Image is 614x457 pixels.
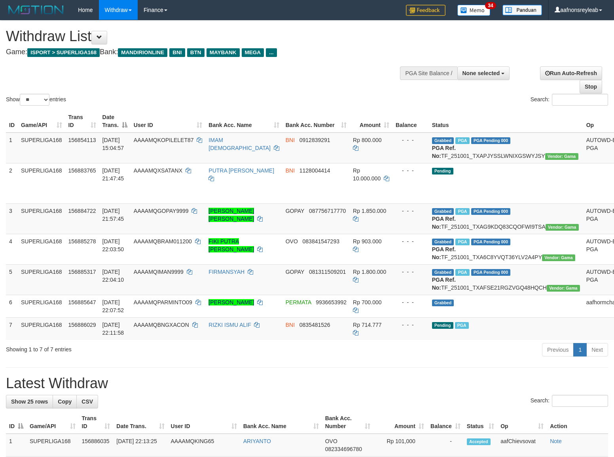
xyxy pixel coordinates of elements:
[432,239,454,245] span: Grabbed
[373,434,427,457] td: Rp 101,000
[6,4,66,16] img: MOTION_logo.png
[187,48,205,57] span: BTN
[325,446,362,452] span: Copy 082334696780 to clipboard
[353,299,381,305] span: Rp 700.000
[286,322,295,328] span: BNI
[485,2,496,9] span: 34
[467,438,491,445] span: Accepted
[540,66,602,80] a: Run Auto-Refresh
[27,434,79,457] td: SUPERLIGA168
[286,238,298,245] span: OVO
[396,136,426,144] div: - - -
[6,28,402,44] h1: Withdraw List
[432,137,454,144] span: Grabbed
[207,48,240,57] span: MAYBANK
[240,411,322,434] th: Bank Acc. Name: activate to sort column ascending
[432,246,456,260] b: PGA Ref. No:
[552,94,608,106] input: Search:
[432,145,456,159] b: PGA Ref. No:
[168,411,240,434] th: User ID: activate to sort column ascending
[102,299,124,313] span: [DATE] 22:07:52
[531,395,608,407] label: Search:
[102,137,124,151] span: [DATE] 15:04:57
[432,168,453,174] span: Pending
[497,434,547,457] td: aafChievsovat
[497,411,547,434] th: Op: activate to sort column ascending
[353,137,381,143] span: Rp 800.000
[208,137,271,151] a: IMAM [DEMOGRAPHIC_DATA]
[303,238,339,245] span: Copy 083841547293 to clipboard
[550,438,562,444] a: Note
[471,239,511,245] span: PGA Pending
[18,295,65,317] td: SUPERLIGA168
[547,285,580,292] span: Vendor URL: https://trx31.1velocity.biz
[373,411,427,434] th: Amount: activate to sort column ascending
[79,411,114,434] th: Trans ID: activate to sort column ascending
[552,395,608,407] input: Search:
[134,299,192,305] span: AAAAMQPARMINTO09
[429,110,583,133] th: Status
[531,94,608,106] label: Search:
[429,264,583,295] td: TF_251001_TXAFSE21RGZVGQ48HQCH
[18,264,65,295] td: SUPERLIGA168
[542,343,574,356] a: Previous
[309,208,346,214] span: Copy 087756717770 to clipboard
[464,411,497,434] th: Status: activate to sort column ascending
[102,322,124,336] span: [DATE] 22:11:58
[169,48,185,57] span: BNI
[6,411,27,434] th: ID: activate to sort column descending
[547,411,608,434] th: Action
[427,411,464,434] th: Balance: activate to sort column ascending
[350,110,392,133] th: Amount: activate to sort column ascending
[462,70,500,76] span: None selected
[134,167,182,174] span: AAAAMQXSATANX
[432,300,454,306] span: Grabbed
[6,94,66,106] label: Show entries
[68,322,96,328] span: 156886029
[208,167,274,174] a: PUTRA [PERSON_NAME]
[400,66,457,80] div: PGA Site Balance /
[6,264,18,295] td: 5
[396,167,426,174] div: - - -
[396,268,426,276] div: - - -
[432,269,454,276] span: Grabbed
[396,207,426,215] div: - - -
[118,48,167,57] span: MANDIRIONLINE
[68,137,96,143] span: 156854113
[457,66,510,80] button: None selected
[76,395,98,408] a: CSV
[99,110,131,133] th: Date Trans.: activate to sort column descending
[502,5,542,15] img: panduan.png
[18,203,65,234] td: SUPERLIGA168
[406,5,445,16] img: Feedback.jpg
[471,208,511,215] span: PGA Pending
[471,269,511,276] span: PGA Pending
[134,137,194,143] span: AAAAMQKOPILELET87
[53,395,77,408] a: Copy
[325,438,337,444] span: OVO
[6,317,18,340] td: 7
[81,398,93,405] span: CSV
[396,298,426,306] div: - - -
[353,238,381,245] span: Rp 903.000
[286,167,295,174] span: BNI
[113,434,167,457] td: [DATE] 22:13:25
[6,234,18,264] td: 4
[396,237,426,245] div: - - -
[455,239,469,245] span: Marked by aafphoenmanit
[455,322,469,329] span: Marked by aafsoumeymey
[68,208,96,214] span: 156884722
[316,299,347,305] span: Copy 9936653992 to clipboard
[18,110,65,133] th: Game/API: activate to sort column ascending
[429,234,583,264] td: TF_251001_TXA6C8YVQT36YLV2A4PY
[432,322,453,329] span: Pending
[6,395,53,408] a: Show 25 rows
[432,208,454,215] span: Grabbed
[299,137,330,143] span: Copy 0912839291 to clipboard
[286,208,304,214] span: GOPAY
[396,321,426,329] div: - - -
[113,411,167,434] th: Date Trans.: activate to sort column ascending
[131,110,206,133] th: User ID: activate to sort column ascending
[545,153,578,160] span: Vendor URL: https://trx31.1velocity.biz
[168,434,240,457] td: AAAAMQKING65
